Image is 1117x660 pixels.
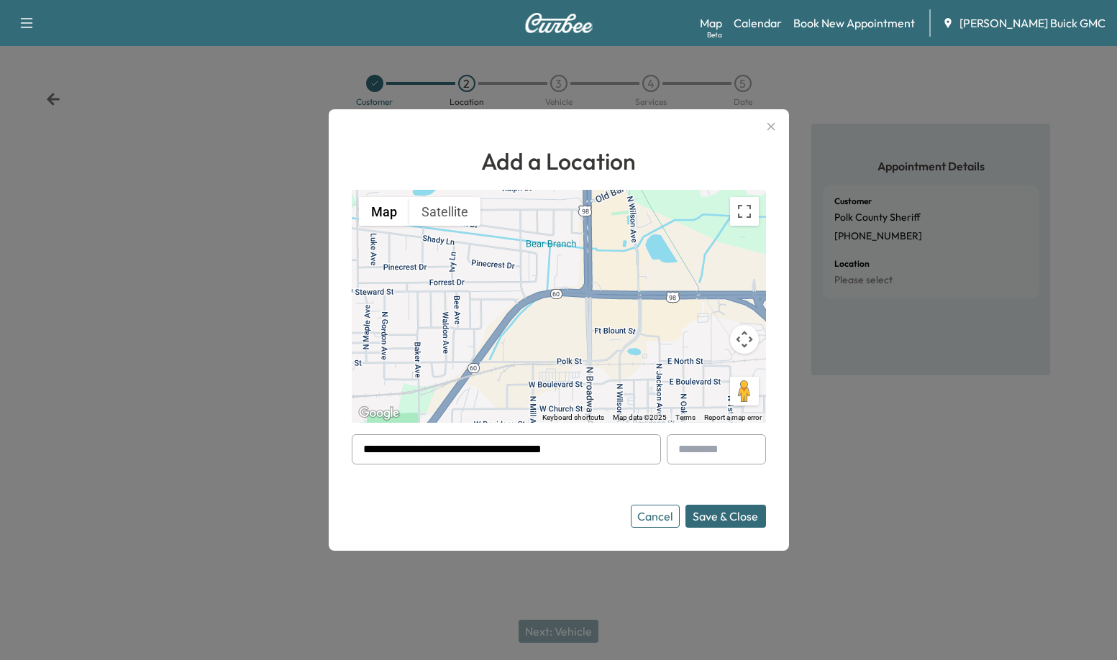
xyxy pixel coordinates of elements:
[355,404,403,423] img: Google
[730,325,759,354] button: Map camera controls
[959,14,1105,32] span: [PERSON_NAME] Buick GMC
[730,377,759,405] button: Drag Pegman onto the map to open Street View
[685,505,766,528] button: Save & Close
[524,13,593,33] img: Curbee Logo
[700,14,722,32] a: MapBeta
[359,197,409,226] button: Show street map
[355,404,403,423] a: Open this area in Google Maps (opens a new window)
[707,29,722,40] div: Beta
[352,144,766,178] h1: Add a Location
[631,505,680,528] button: Cancel
[734,14,782,32] a: Calendar
[409,197,480,226] button: Show satellite imagery
[613,413,667,421] span: Map data ©2025
[675,413,696,421] a: Terms
[793,14,915,32] a: Book New Appointment
[704,413,762,421] a: Report a map error
[730,197,759,226] button: Toggle fullscreen view
[542,413,604,423] button: Keyboard shortcuts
